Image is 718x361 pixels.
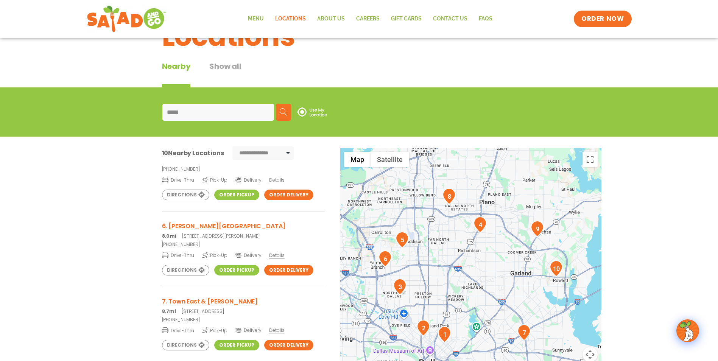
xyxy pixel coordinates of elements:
[393,279,407,295] div: 3
[214,190,259,200] a: Order Pickup
[473,216,487,233] div: 4
[162,221,325,231] h3: 6. [PERSON_NAME][GEOGRAPHIC_DATA]
[162,316,325,323] a: [PHONE_NUMBER]
[385,10,427,28] a: GIFT CARDS
[162,174,325,184] a: Drive-Thru Pick-Up Delivery Details
[269,327,284,333] span: Details
[531,221,544,237] div: 9
[550,260,563,277] div: 10
[264,190,313,200] a: Order Delivery
[442,188,456,204] div: 8
[582,152,598,167] button: Toggle fullscreen view
[162,233,176,239] strong: 8.0mi
[162,176,194,184] span: Drive-Thru
[235,252,261,259] span: Delivery
[162,251,194,259] span: Drive-Thru
[517,324,531,341] div: 7
[87,4,167,34] img: new-SAG-logo-768×292
[202,327,227,334] span: Pick-Up
[438,326,451,342] div: 1
[473,10,498,28] a: FAQs
[162,297,325,306] h3: 7. Town East & [PERSON_NAME]
[162,190,209,200] a: Directions
[162,149,168,157] span: 10
[280,108,287,116] img: search.svg
[162,325,325,334] a: Drive-Thru Pick-Up Delivery Details
[162,308,176,314] strong: 8.7mi
[242,10,269,28] a: Menu
[574,11,631,27] a: ORDER NOW
[202,251,227,259] span: Pick-Up
[311,10,350,28] a: About Us
[162,166,325,173] a: [PHONE_NUMBER]
[162,249,325,259] a: Drive-Thru Pick-Up Delivery Details
[417,320,430,336] div: 2
[162,265,209,275] a: Directions
[677,320,698,341] img: wpChatIcon
[162,148,224,158] div: Nearby Locations
[162,340,209,350] a: Directions
[350,10,385,28] a: Careers
[202,176,227,184] span: Pick-Up
[162,308,325,315] p: [STREET_ADDRESS]
[235,177,261,184] span: Delivery
[378,251,392,267] div: 6
[162,157,176,164] strong: 7.5mi
[162,221,325,240] a: 6. [PERSON_NAME][GEOGRAPHIC_DATA] 8.0mi[STREET_ADDRESS][PERSON_NAME]
[235,327,261,334] span: Delivery
[264,265,313,275] a: Order Delivery
[396,232,409,248] div: 5
[297,107,327,117] img: use-location.svg
[162,327,194,334] span: Drive-Thru
[209,61,241,87] button: Show all
[214,340,259,350] a: Order Pickup
[269,252,284,258] span: Details
[242,10,498,28] nav: Menu
[214,265,259,275] a: Order Pickup
[264,340,313,350] a: Order Delivery
[162,233,325,240] p: [STREET_ADDRESS][PERSON_NAME]
[371,152,409,167] button: Show satellite imagery
[162,61,191,87] div: Nearby
[269,10,311,28] a: Locations
[344,152,371,167] button: Show street map
[162,61,260,87] div: Tabbed content
[427,10,473,28] a: Contact Us
[162,241,325,248] a: [PHONE_NUMBER]
[269,177,284,183] span: Details
[581,14,624,23] span: ORDER NOW
[162,297,325,315] a: 7. Town East & [PERSON_NAME] 8.7mi[STREET_ADDRESS]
